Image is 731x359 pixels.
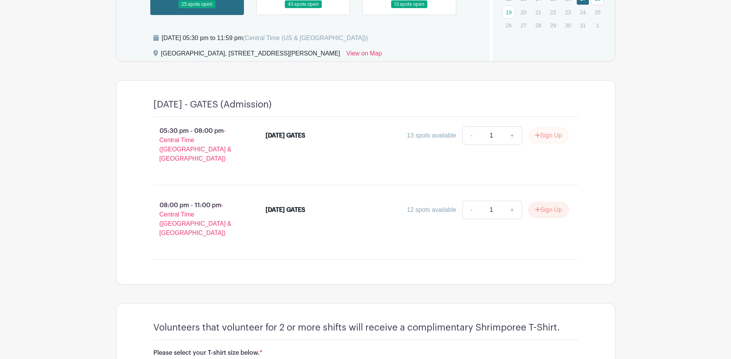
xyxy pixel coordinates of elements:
p: 25 [591,6,604,18]
div: [GEOGRAPHIC_DATA], [STREET_ADDRESS][PERSON_NAME] [161,49,340,61]
a: 19 [502,6,515,18]
div: 12 spots available [407,205,456,215]
p: 26 [502,19,515,31]
button: Sign Up [528,127,569,144]
a: View on Map [346,49,382,61]
span: (Central Time (US & [GEOGRAPHIC_DATA])) [243,35,368,41]
a: + [502,126,522,145]
div: [DATE] 05:30 pm to 11:59 pm [162,34,368,43]
p: 05:30 pm - 08:00 pm [141,123,254,166]
p: 21 [532,6,544,18]
p: 24 [576,6,589,18]
div: 13 spots available [407,131,456,140]
p: 28 [532,19,544,31]
p: 31 [576,19,589,31]
span: - Central Time ([GEOGRAPHIC_DATA] & [GEOGRAPHIC_DATA]) [160,127,232,162]
a: + [502,201,522,219]
h4: Volunteers that volunteer for 2 or more shifts will receive a complimentary Shrimporee T-Shirt. [153,322,560,333]
div: [DATE] GATES [266,205,305,215]
button: Sign Up [528,202,569,218]
p: 20 [517,6,530,18]
p: 1 [591,19,604,31]
p: 22 [547,6,560,18]
p: 29 [547,19,560,31]
div: [DATE] GATES [266,131,305,140]
h6: Please select your T-shirt size below. [153,349,578,357]
span: - Central Time ([GEOGRAPHIC_DATA] & [GEOGRAPHIC_DATA]) [160,202,232,236]
p: 27 [517,19,530,31]
p: 30 [561,19,574,31]
a: - [462,201,480,219]
h4: [DATE] - GATES (Admission) [153,99,272,110]
a: - [462,126,480,145]
p: 08:00 pm - 11:00 pm [141,198,254,241]
p: 23 [561,6,574,18]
